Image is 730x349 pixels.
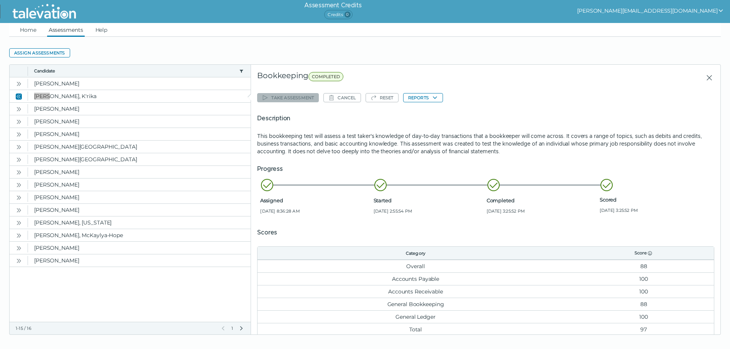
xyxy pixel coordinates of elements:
h5: Scores [257,228,714,237]
td: Total [258,323,573,336]
clr-dg-cell: [PERSON_NAME] [28,242,251,254]
clr-dg-cell: [PERSON_NAME][GEOGRAPHIC_DATA] [28,141,251,153]
span: Scored [600,197,710,203]
button: Open [14,205,23,215]
span: Credits [324,10,352,19]
button: Open [14,167,23,177]
button: Reports [403,93,443,102]
clr-dg-cell: [PERSON_NAME] [28,166,251,178]
td: 100 [574,285,714,298]
span: [DATE] 3:25:52 PM [487,208,597,214]
clr-dg-cell: [PERSON_NAME] [28,191,251,203]
cds-icon: Open [16,258,22,264]
button: Open [14,231,23,240]
button: Cancel [323,93,361,102]
button: Open [14,129,23,139]
span: 0 [344,11,351,18]
td: Accounts Receivable [258,285,573,298]
h5: Progress [257,164,714,174]
button: candidate filter [238,68,244,74]
button: Open [14,193,23,202]
clr-dg-cell: [PERSON_NAME] [28,204,251,216]
th: Score [574,247,714,260]
span: [DATE] 3:25:52 PM [600,207,710,213]
clr-dg-cell: [PERSON_NAME] [28,77,251,90]
img: Talevation_Logo_Transparent_white.png [9,2,79,21]
cds-icon: Open [16,81,22,87]
td: 97 [574,323,714,336]
a: Help [94,23,109,37]
button: Open [14,256,23,265]
td: General Ledger [258,310,573,323]
button: Open [14,155,23,164]
clr-dg-cell: [PERSON_NAME], K'rika [28,90,251,102]
td: 88 [574,298,714,310]
span: Started [374,197,484,203]
span: 1 [231,325,234,331]
clr-dg-cell: [PERSON_NAME] [28,103,251,115]
span: COMPLETED [308,72,343,81]
cds-icon: Open [16,144,22,150]
cds-icon: Open [16,220,22,226]
cds-icon: Open [16,169,22,175]
clr-dg-cell: [PERSON_NAME] [28,128,251,140]
cds-icon: Open [16,131,22,138]
button: show user actions [577,6,724,15]
h5: Description [257,114,714,123]
button: Open [14,79,23,88]
cds-icon: Open [16,207,22,213]
div: Bookkeeping [257,71,523,85]
button: Previous Page [220,325,226,331]
button: Close [14,92,23,101]
td: 100 [574,310,714,323]
cds-icon: Open [16,182,22,188]
td: General Bookkeeping [258,298,573,310]
clr-dg-cell: [PERSON_NAME] [28,115,251,128]
button: Open [14,243,23,252]
span: [DATE] 8:36:28 AM [260,208,370,214]
button: Candidate [34,68,236,74]
clr-dg-cell: [PERSON_NAME][GEOGRAPHIC_DATA] [28,153,251,165]
button: Open [14,180,23,189]
a: Home [18,23,38,37]
button: Open [14,142,23,151]
span: Completed [487,197,597,203]
button: Open [14,117,23,126]
cds-icon: Open [16,106,22,112]
div: 1-15 / 16 [16,325,215,331]
cds-icon: Open [16,119,22,125]
button: Open [14,218,23,227]
clr-dg-cell: [PERSON_NAME] [28,254,251,267]
button: Open [14,104,23,113]
cds-icon: Open [16,245,22,251]
span: [DATE] 2:55:54 PM [374,208,484,214]
clr-dg-cell: [PERSON_NAME], McKaylya-Hope [28,229,251,241]
cds-icon: Close [16,93,22,100]
clr-dg-cell: [PERSON_NAME], [US_STATE] [28,216,251,229]
clr-dg-cell: [PERSON_NAME] [28,179,251,191]
span: Assigned [260,197,370,203]
a: Assessments [47,23,85,37]
td: 100 [574,272,714,285]
cds-icon: Open [16,233,22,239]
button: Assign assessments [9,48,70,57]
td: 88 [574,260,714,272]
button: Take assessment [257,93,319,102]
button: Close [700,71,714,85]
th: Category [258,247,573,260]
td: Overall [258,260,573,272]
td: Accounts Payable [258,272,573,285]
cds-icon: Open [16,195,22,201]
button: Reset [366,93,399,102]
h6: Assessment Credits [304,1,361,10]
p: This bookkeeping test will assess a test taker's knowledge of day-to-day transactions that a book... [257,132,714,155]
button: Next Page [238,325,244,331]
cds-icon: Open [16,157,22,163]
